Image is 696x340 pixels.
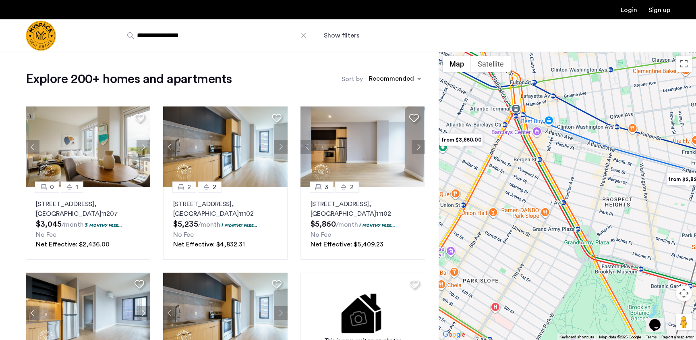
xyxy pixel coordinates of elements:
img: 1997_638519001096654587.png [26,106,151,187]
button: Keyboard shortcuts [559,334,594,340]
img: Google [441,330,467,340]
button: Next apartment [274,140,288,154]
span: $5,860 [311,220,336,228]
a: Report a map error [661,334,694,340]
span: No Fee [36,232,56,238]
button: Drag Pegman onto the map to open Street View [676,314,692,330]
span: Map data ©2025 Google [599,335,641,339]
img: 1997_638519968069068022.png [300,106,425,187]
img: logo [26,21,56,51]
span: 2 [350,182,354,192]
span: $3,045 [36,220,62,228]
span: Net Effective: $2,436.00 [36,241,110,248]
span: $5,235 [173,220,198,228]
a: 32[STREET_ADDRESS], [GEOGRAPHIC_DATA]111021 months free...No FeeNet Effective: $5,409.23 [300,187,425,260]
button: Show street map [443,56,471,72]
button: Toggle fullscreen view [676,56,692,72]
a: Terms (opens in new tab) [646,334,657,340]
div: from $3,234.86 [474,35,524,54]
button: Show satellite imagery [471,56,511,72]
sub: /month [336,221,358,228]
span: Net Effective: $4,832.31 [173,241,245,248]
button: Previous apartment [26,140,39,154]
a: 01[STREET_ADDRESS], [GEOGRAPHIC_DATA]112073 months free...No FeeNet Effective: $2,436.00 [26,187,150,260]
button: Next apartment [274,306,288,320]
span: 2 [213,182,216,192]
span: No Fee [173,232,194,238]
a: Cazamio Logo [26,21,56,51]
p: 3 months free... [85,221,122,228]
p: [STREET_ADDRESS] 11102 [173,199,278,219]
a: Registration [648,7,670,13]
button: Previous apartment [300,140,314,154]
p: [STREET_ADDRESS] 11102 [311,199,415,219]
h1: Explore 200+ homes and apartments [26,71,232,87]
p: [STREET_ADDRESS] 11207 [36,199,140,219]
button: Previous apartment [26,306,39,320]
label: Sort by [342,74,363,84]
span: No Fee [311,232,331,238]
button: Previous apartment [163,140,177,154]
p: 1 months free... [359,221,395,228]
img: 1997_638519968035243270.png [163,106,288,187]
sub: /month [198,221,220,228]
iframe: chat widget [646,308,672,332]
button: Previous apartment [163,306,177,320]
button: Next apartment [137,306,150,320]
span: Net Effective: $5,409.23 [311,241,383,248]
span: 1 [76,182,78,192]
a: Open this area in Google Maps (opens a new window) [441,330,467,340]
sub: /month [62,221,84,228]
span: 3 [325,182,328,192]
span: 0 [50,182,54,192]
p: 1 months free... [222,221,257,228]
ng-select: sort-apartment [365,72,425,86]
div: Recommended [368,74,414,86]
span: 2 [187,182,191,192]
button: Map camera controls [676,285,692,301]
input: Apartment Search [121,26,314,45]
a: 22[STREET_ADDRESS], [GEOGRAPHIC_DATA]111021 months free...No FeeNet Effective: $4,832.31 [163,187,288,260]
button: Next apartment [137,140,150,154]
button: Show or hide filters [324,31,359,40]
button: Next apartment [412,140,425,154]
a: Login [621,7,637,13]
div: from $3,850.00 [437,131,486,149]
